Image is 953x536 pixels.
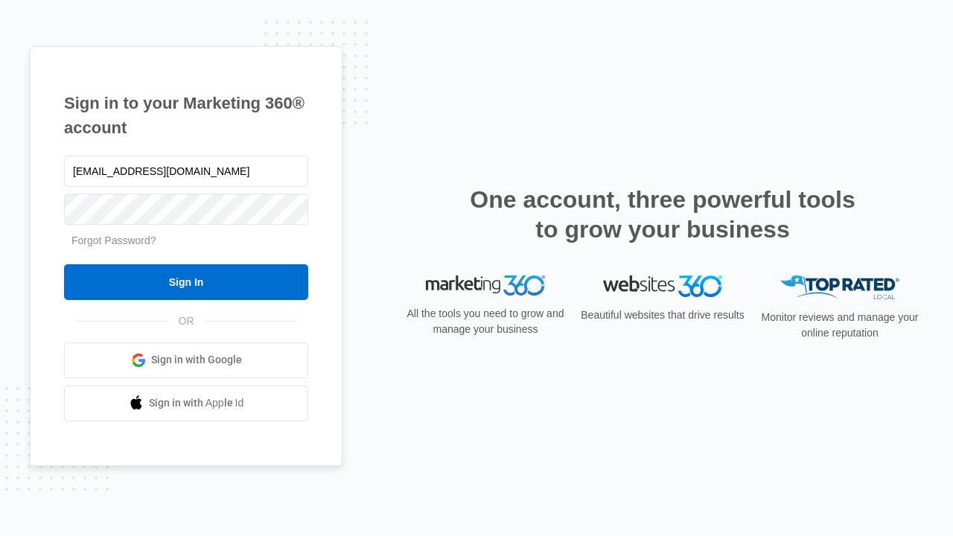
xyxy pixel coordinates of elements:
[465,185,860,244] h2: One account, three powerful tools to grow your business
[64,386,308,421] a: Sign in with Apple Id
[780,275,899,300] img: Top Rated Local
[426,275,545,296] img: Marketing 360
[168,313,205,329] span: OR
[71,234,156,246] a: Forgot Password?
[64,264,308,300] input: Sign In
[64,156,308,187] input: Email
[64,91,308,140] h1: Sign in to your Marketing 360® account
[603,275,722,297] img: Websites 360
[402,306,569,337] p: All the tools you need to grow and manage your business
[579,307,746,323] p: Beautiful websites that drive results
[756,310,923,341] p: Monitor reviews and manage your online reputation
[151,352,242,368] span: Sign in with Google
[149,395,244,411] span: Sign in with Apple Id
[64,342,308,378] a: Sign in with Google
